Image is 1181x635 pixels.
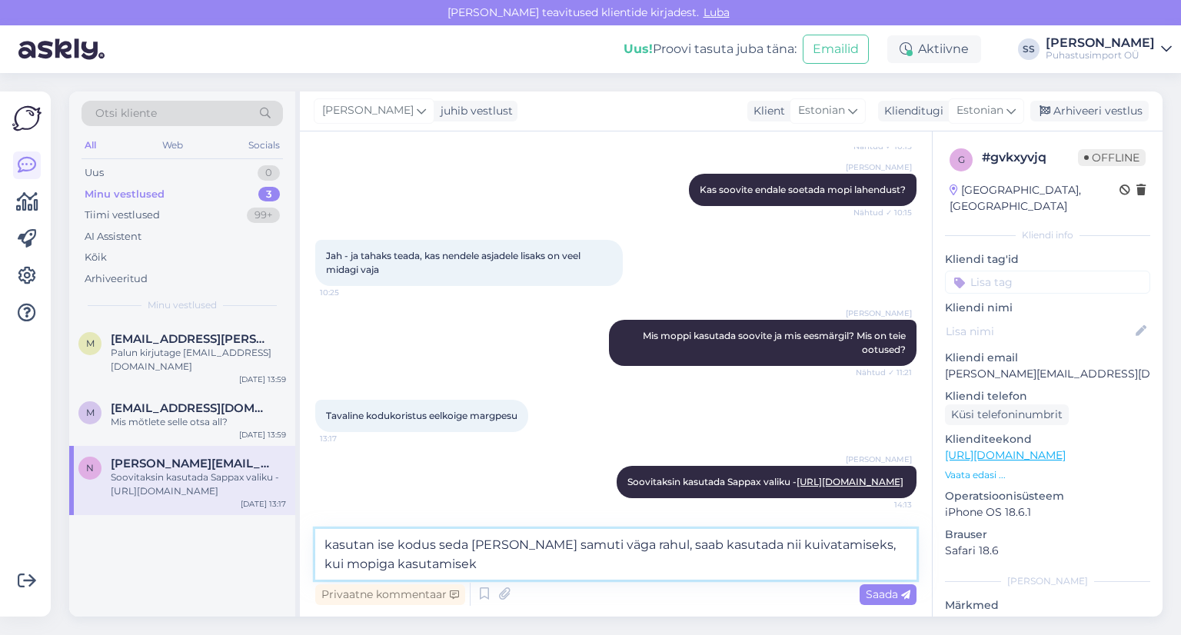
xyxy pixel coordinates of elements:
div: Web [159,135,186,155]
a: [URL][DOMAIN_NAME] [797,476,903,487]
a: [URL][DOMAIN_NAME] [945,448,1066,462]
div: AI Assistent [85,229,141,244]
span: Nähtud ✓ 10:15 [853,141,912,152]
span: [PERSON_NAME] [846,308,912,319]
span: [PERSON_NAME] [846,161,912,173]
span: 13:17 [320,433,378,444]
span: Nähtud ✓ 10:15 [853,207,912,218]
div: Puhastusimport OÜ [1046,49,1155,62]
p: iPhone OS 18.6.1 [945,504,1150,520]
div: Mis mõtlete selle otsa all? [111,415,286,429]
span: Kas soovite endale soetada mopi lahendust? [700,184,906,195]
div: Uus [85,165,104,181]
span: Otsi kliente [95,105,157,121]
div: [DATE] 13:17 [241,498,286,510]
span: Estonian [956,102,1003,119]
div: SS [1018,38,1040,60]
span: m [86,337,95,349]
img: Askly Logo [12,104,42,133]
div: Klienditugi [878,103,943,119]
p: Kliendi nimi [945,300,1150,316]
div: [PERSON_NAME] [1046,37,1155,49]
div: Socials [245,135,283,155]
p: Märkmed [945,597,1150,613]
div: Privaatne kommentaar [315,584,465,605]
p: Kliendi tag'id [945,251,1150,268]
span: g [958,154,965,165]
span: Tavaline kodukoristus eelkoige margpesu [326,410,517,421]
textarea: kasutan ise kodus seda [PERSON_NAME] samuti väga rahul, saab kasutada nii kuivatamiseks, kui mopi... [315,529,917,580]
p: Safari 18.6 [945,543,1150,559]
p: Vaata edasi ... [945,468,1150,482]
p: [PERSON_NAME][EMAIL_ADDRESS][DOMAIN_NAME] [945,366,1150,382]
input: Lisa nimi [946,323,1133,340]
span: Saada [866,587,910,601]
div: Soovitaksin kasutada Sappax valiku - [URL][DOMAIN_NAME] [111,470,286,498]
span: Offline [1078,149,1146,166]
span: m [86,407,95,418]
div: [DATE] 13:59 [239,374,286,385]
div: Proovi tasuta juba täna: [624,40,797,58]
div: [PERSON_NAME] [945,574,1150,588]
div: 99+ [247,208,280,223]
a: [PERSON_NAME]Puhastusimport OÜ [1046,37,1172,62]
div: Kliendi info [945,228,1150,242]
input: Lisa tag [945,271,1150,294]
b: Uus! [624,42,653,56]
div: Tiimi vestlused [85,208,160,223]
div: juhib vestlust [434,103,513,119]
span: Estonian [798,102,845,119]
button: Emailid [803,35,869,64]
span: Jah - ja tahaks teada, kas nendele asjadele lisaks on veel midagi vaja [326,250,583,275]
p: Klienditeekond [945,431,1150,447]
span: [PERSON_NAME] [322,102,414,119]
span: n [86,462,94,474]
div: Klient [747,103,785,119]
div: 3 [258,187,280,202]
div: # gvkxyvjq [982,148,1078,167]
span: Minu vestlused [148,298,217,312]
span: Soovitaksin kasutada Sappax valiku - [627,476,906,487]
div: Kõik [85,250,107,265]
span: Luba [699,5,734,19]
p: Brauser [945,527,1150,543]
div: Aktiivne [887,35,981,63]
div: Arhiveeritud [85,271,148,287]
span: marika.linholm@gmail.com [111,332,271,346]
span: nelli.kuusik@gmail.com [111,457,271,470]
span: [PERSON_NAME] [846,454,912,465]
div: Arhiveeri vestlus [1030,101,1149,121]
div: Palun kirjutage [EMAIL_ADDRESS][DOMAIN_NAME] [111,346,286,374]
div: [GEOGRAPHIC_DATA], [GEOGRAPHIC_DATA] [950,182,1119,214]
div: Minu vestlused [85,187,165,202]
p: Kliendi telefon [945,388,1150,404]
span: 14:13 [854,499,912,510]
p: Operatsioonisüsteem [945,488,1150,504]
div: [DATE] 13:59 [239,429,286,441]
div: 0 [258,165,280,181]
p: Kliendi email [945,350,1150,366]
div: Küsi telefoninumbrit [945,404,1069,425]
span: Mis moppi kasutada soovite ja mis eesmärgil? Mis on teie ootused? [643,330,908,355]
span: Nähtud ✓ 11:21 [854,367,912,378]
div: All [82,135,99,155]
span: 10:25 [320,287,378,298]
span: mo.laurits@gmail.com [111,401,271,415]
